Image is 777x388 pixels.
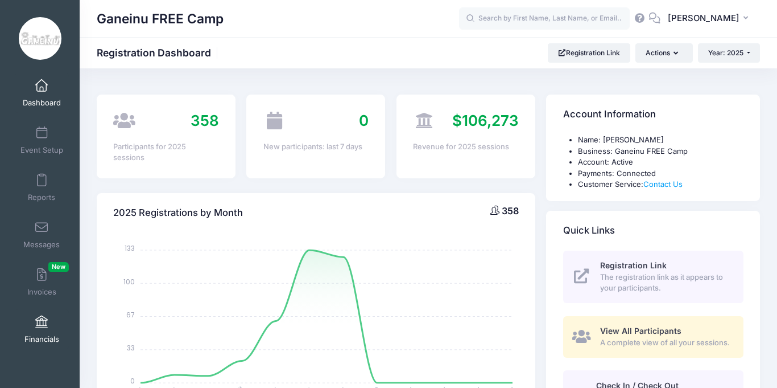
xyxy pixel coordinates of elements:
li: Customer Service: [578,179,743,190]
span: Registration Link [600,260,667,270]
h4: Account Information [563,99,656,131]
a: Contact Us [643,179,683,189]
span: 358 [191,112,219,129]
input: Search by First Name, Last Name, or Email... [459,7,630,30]
button: Year: 2025 [698,43,760,63]
h1: Ganeinu FREE Camp [97,6,224,32]
button: Actions [635,43,692,63]
tspan: 67 [126,309,135,319]
span: The registration link as it appears to your participants. [600,272,730,294]
span: 358 [502,205,519,217]
tspan: 100 [123,276,135,286]
span: Messages [23,240,60,250]
span: Event Setup [20,145,63,155]
li: Payments: Connected [578,168,743,179]
a: Registration Link The registration link as it appears to your participants. [563,251,743,303]
div: Participants for 2025 sessions [113,141,218,164]
button: [PERSON_NAME] [660,6,760,32]
a: InvoicesNew [15,262,69,302]
a: Messages [15,215,69,255]
tspan: 33 [127,343,135,353]
img: Ganeinu FREE Camp [19,17,61,60]
span: 0 [359,112,369,129]
span: New [48,262,69,272]
li: Account: Active [578,157,743,168]
li: Name: [PERSON_NAME] [578,134,743,146]
span: Reports [28,193,55,202]
span: [PERSON_NAME] [668,12,739,24]
a: Reports [15,168,69,207]
span: Invoices [27,287,56,297]
tspan: 0 [130,376,135,386]
div: Revenue for 2025 sessions [413,141,518,153]
div: New participants: last 7 days [263,141,369,153]
span: $106,273 [452,112,519,129]
a: Financials [15,309,69,349]
a: View All Participants A complete view of all your sessions. [563,316,743,358]
a: Event Setup [15,120,69,160]
h4: Quick Links [563,214,615,247]
span: Financials [24,334,59,344]
span: Year: 2025 [708,48,743,57]
a: Registration Link [548,43,630,63]
span: A complete view of all your sessions. [600,337,730,349]
a: Dashboard [15,73,69,113]
h4: 2025 Registrations by Month [113,197,243,229]
li: Business: Ganeinu FREE Camp [578,146,743,157]
h1: Registration Dashboard [97,47,221,59]
span: View All Participants [600,326,681,336]
tspan: 133 [125,243,135,253]
span: Dashboard [23,98,61,108]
